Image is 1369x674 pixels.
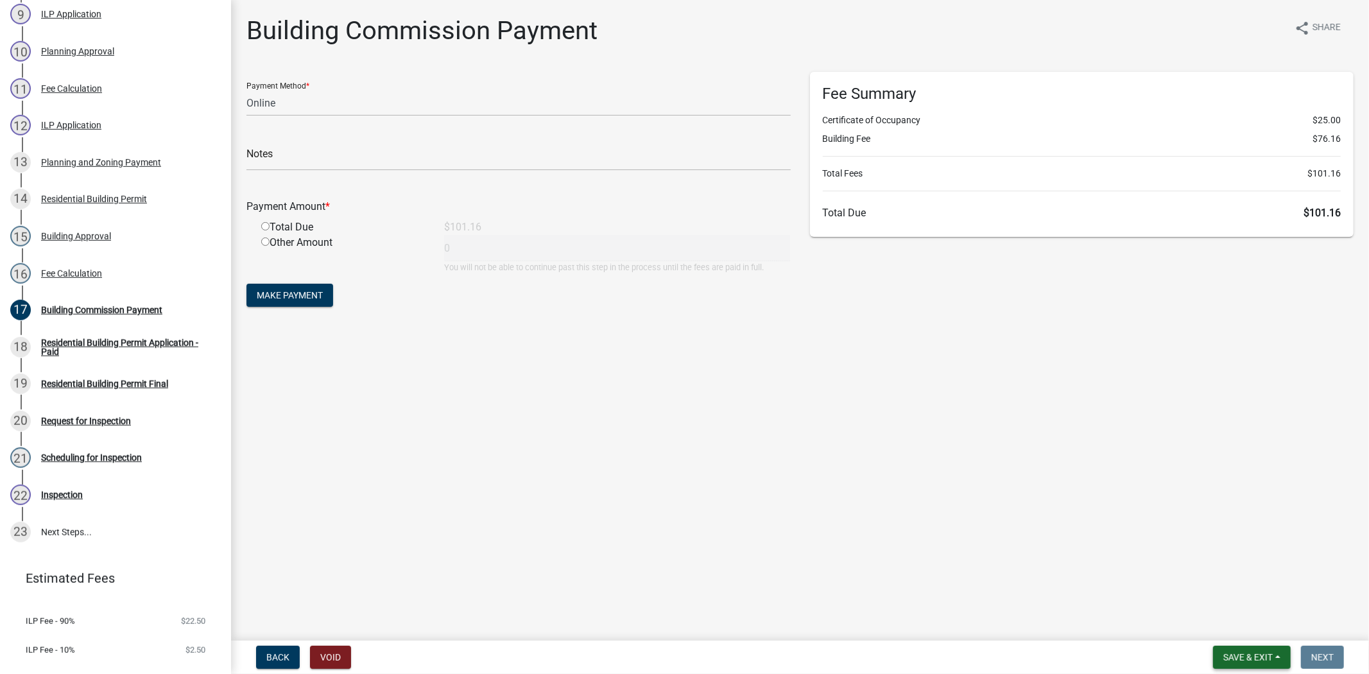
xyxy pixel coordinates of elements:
div: 11 [10,78,31,99]
span: Save & Exit [1223,652,1273,662]
span: $25.00 [1313,114,1341,127]
span: $101.16 [1304,207,1341,219]
button: Make Payment [246,284,333,307]
span: $2.50 [185,646,205,654]
h6: Total Due [823,207,1341,219]
i: share [1295,21,1310,36]
span: $101.16 [1307,167,1341,180]
div: Planning Approval [41,47,114,56]
div: Total Due [252,220,435,235]
li: Building Fee [823,132,1341,146]
h6: Fee Summary [823,85,1341,103]
div: 22 [10,485,31,505]
div: Payment Amount [237,199,800,214]
div: ILP Application [41,121,101,130]
button: shareShare [1284,15,1351,40]
span: ILP Fee - 10% [26,646,75,654]
div: Fee Calculation [41,269,102,278]
span: Next [1311,652,1334,662]
div: Scheduling for Inspection [41,453,142,462]
div: Building Approval [41,232,111,241]
div: Request for Inspection [41,417,131,426]
li: Certificate of Occupancy [823,114,1341,127]
button: Back [256,646,300,669]
div: 10 [10,41,31,62]
div: 9 [10,4,31,24]
button: Void [310,646,351,669]
div: ILP Application [41,10,101,19]
div: 17 [10,300,31,320]
span: Back [266,652,289,662]
div: 16 [10,263,31,284]
div: 18 [10,337,31,358]
div: Inspection [41,490,83,499]
div: Building Commission Payment [41,306,162,315]
span: ILP Fee - 90% [26,617,75,625]
div: 23 [10,522,31,542]
span: Share [1313,21,1341,36]
div: 14 [10,189,31,209]
div: Residential Building Permit Application - Paid [41,338,211,356]
div: 20 [10,411,31,431]
h1: Building Commission Payment [246,15,598,46]
button: Next [1301,646,1344,669]
div: 19 [10,374,31,394]
div: Fee Calculation [41,84,102,93]
div: 12 [10,115,31,135]
span: $22.50 [181,617,205,625]
span: Make Payment [257,290,323,300]
div: Residential Building Permit [41,194,147,203]
div: 21 [10,447,31,468]
a: Estimated Fees [10,566,211,591]
li: Total Fees [823,167,1341,180]
div: Residential Building Permit Final [41,379,168,388]
button: Save & Exit [1213,646,1291,669]
div: 15 [10,226,31,246]
div: Other Amount [252,235,435,273]
div: 13 [10,152,31,173]
div: Planning and Zoning Payment [41,158,161,167]
span: $76.16 [1313,132,1341,146]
